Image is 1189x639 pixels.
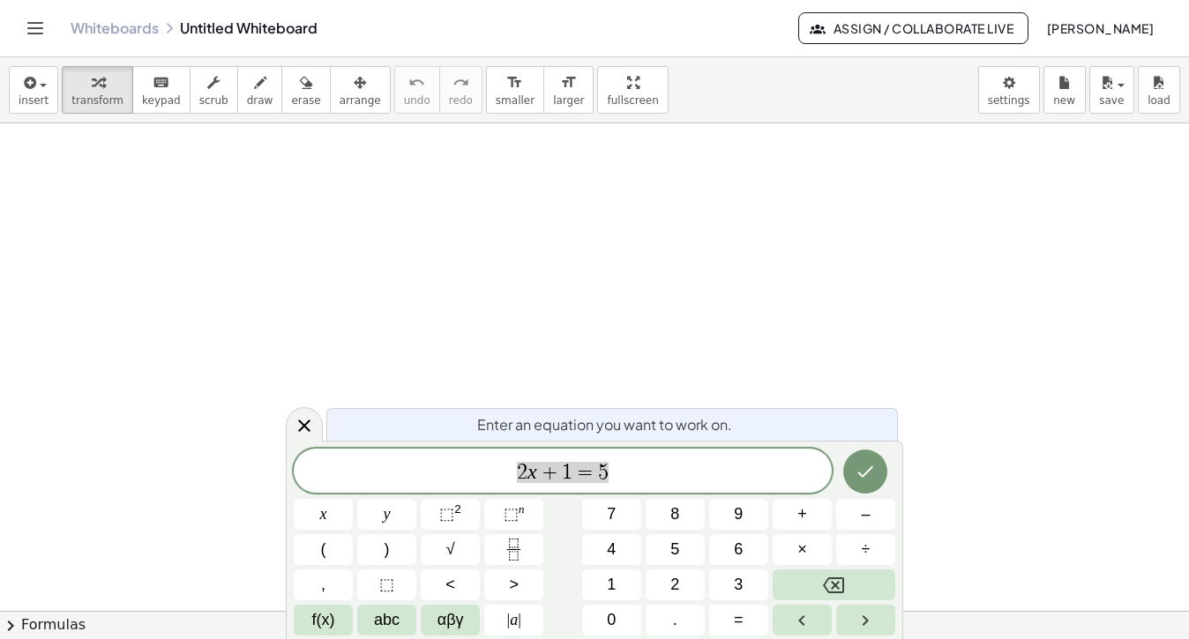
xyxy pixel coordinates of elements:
[71,94,123,107] span: transform
[813,20,1013,36] span: Assign / Collaborate Live
[21,14,49,42] button: Toggle navigation
[773,605,832,635] button: Left arrow
[646,534,705,565] button: 5
[340,94,381,107] span: arrange
[421,569,480,600] button: Less than
[379,573,394,597] span: ⬚
[517,462,527,483] span: 2
[321,573,325,597] span: ,
[582,569,641,600] button: 1
[1089,66,1134,114] button: save
[773,499,832,530] button: Plus
[62,66,133,114] button: transform
[190,66,238,114] button: scrub
[153,72,169,93] i: keyboard
[294,534,353,565] button: (
[773,534,832,565] button: Times
[484,605,543,635] button: Absolute value
[384,502,391,526] span: y
[477,414,732,435] span: Enter an equation you want to work on.
[836,534,895,565] button: Divide
[330,66,391,114] button: arrange
[572,462,598,483] span: =
[496,94,535,107] span: smaller
[519,502,525,516] sup: n
[607,608,616,632] span: 0
[132,66,191,114] button: keyboardkeypad
[709,605,768,635] button: Equals
[607,573,616,597] span: 1
[797,502,807,526] span: +
[506,72,523,93] i: format_size
[582,499,641,530] button: 7
[978,66,1040,114] button: settings
[843,450,887,494] button: Done
[582,605,641,635] button: 0
[734,502,743,526] span: 9
[1099,94,1124,107] span: save
[504,505,519,523] span: ⬚
[734,538,743,561] span: 6
[709,534,768,565] button: 6
[484,499,543,530] button: Superscript
[357,605,416,635] button: Alphabet
[734,573,743,597] span: 3
[452,72,469,93] i: redo
[518,611,521,628] span: |
[454,502,461,516] sup: 2
[670,573,679,597] span: 2
[562,462,572,483] span: 1
[321,538,326,561] span: (
[357,499,416,530] button: y
[446,538,455,561] span: √
[1138,66,1180,114] button: load
[598,462,609,483] span: 5
[484,569,543,600] button: Greater than
[1043,66,1086,114] button: new
[421,605,480,635] button: Greek alphabet
[1046,20,1154,36] span: [PERSON_NAME]
[320,502,327,526] span: x
[507,611,511,628] span: |
[543,66,594,114] button: format_sizelarger
[582,534,641,565] button: 4
[357,534,416,565] button: )
[553,94,584,107] span: larger
[797,538,807,561] span: ×
[646,569,705,600] button: 2
[709,569,768,600] button: 3
[408,72,425,93] i: undo
[312,608,335,632] span: f(x)
[357,569,416,600] button: Placeholder
[798,12,1028,44] button: Assign / Collaborate Live
[1032,12,1168,44] button: [PERSON_NAME]
[597,66,668,114] button: fullscreen
[484,534,543,565] button: Fraction
[988,94,1030,107] span: settings
[527,460,537,483] var: x
[294,605,353,635] button: Functions
[294,499,353,530] button: x
[607,94,658,107] span: fullscreen
[1148,94,1170,107] span: load
[734,608,744,632] span: =
[486,66,544,114] button: format_sizesmaller
[394,66,440,114] button: undoundo
[646,499,705,530] button: 8
[449,94,473,107] span: redo
[374,608,400,632] span: abc
[836,605,895,635] button: Right arrow
[607,538,616,561] span: 4
[385,538,390,561] span: )
[673,608,677,632] span: .
[509,573,519,597] span: >
[646,605,705,635] button: .
[199,94,228,107] span: scrub
[773,569,895,600] button: Backspace
[281,66,330,114] button: erase
[71,19,159,37] a: Whiteboards
[294,569,353,600] button: ,
[439,66,482,114] button: redoredo
[237,66,283,114] button: draw
[670,538,679,561] span: 5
